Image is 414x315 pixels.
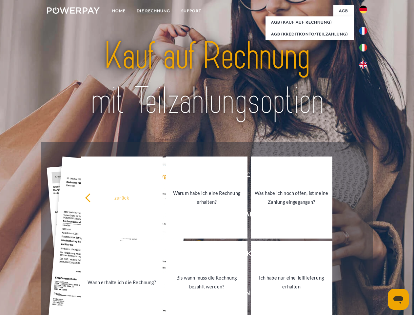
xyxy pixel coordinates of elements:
div: Warum habe ich eine Rechnung erhalten? [170,189,244,206]
a: AGB (Kauf auf Rechnung) [266,16,354,28]
a: Was habe ich noch offen, ist meine Zahlung eingegangen? [251,157,332,239]
a: agb [333,5,354,17]
a: DIE RECHNUNG [131,5,176,17]
img: title-powerpay_de.svg [63,31,351,126]
a: Home [107,5,131,17]
div: zurück [85,193,159,202]
a: SUPPORT [176,5,207,17]
div: Ich habe nur eine Teillieferung erhalten [255,273,328,291]
img: logo-powerpay-white.svg [47,7,100,14]
img: de [359,6,367,13]
img: en [359,61,367,69]
a: AGB (Kreditkonto/Teilzahlung) [266,28,354,40]
div: Bis wann muss die Rechnung bezahlt werden? [170,273,244,291]
img: it [359,44,367,52]
div: Was habe ich noch offen, ist meine Zahlung eingegangen? [255,189,328,206]
iframe: Schaltfläche zum Öffnen des Messaging-Fensters [388,289,409,310]
div: Wann erhalte ich die Rechnung? [85,278,159,286]
img: fr [359,27,367,35]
